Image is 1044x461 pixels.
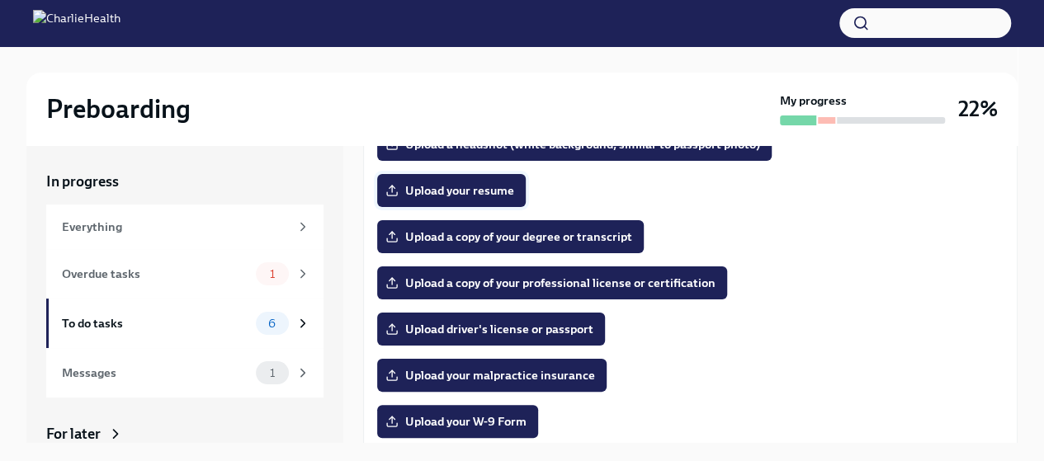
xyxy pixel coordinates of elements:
[258,318,286,330] span: 6
[46,424,101,444] div: For later
[389,413,527,430] span: Upload your W-9 Form
[377,266,727,299] label: Upload a copy of your professional license or certification
[46,299,324,348] a: To do tasks6
[377,405,538,438] label: Upload your W-9 Form
[389,275,716,291] span: Upload a copy of your professional license or certification
[389,228,632,245] span: Upload a copy of your degree or transcript
[260,268,285,280] span: 1
[377,313,605,346] label: Upload driver's license or passport
[389,321,593,337] span: Upload driver's license or passport
[377,174,526,207] label: Upload your resume
[46,424,324,444] a: For later
[62,265,249,283] div: Overdue tasks
[958,94,998,124] h3: 22%
[62,218,289,236] div: Everything
[46,348,324,397] a: Messages1
[46,172,324,191] a: In progress
[389,367,595,383] span: Upload your malpractice insurance
[377,359,607,392] label: Upload your malpractice insurance
[62,364,249,382] div: Messages
[33,10,120,36] img: CharlieHealth
[389,182,514,199] span: Upload your resume
[46,92,191,125] h2: Preboarding
[260,367,285,379] span: 1
[62,314,249,332] div: To do tasks
[46,205,324,249] a: Everything
[46,249,324,299] a: Overdue tasks1
[377,220,644,253] label: Upload a copy of your degree or transcript
[780,92,847,109] strong: My progress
